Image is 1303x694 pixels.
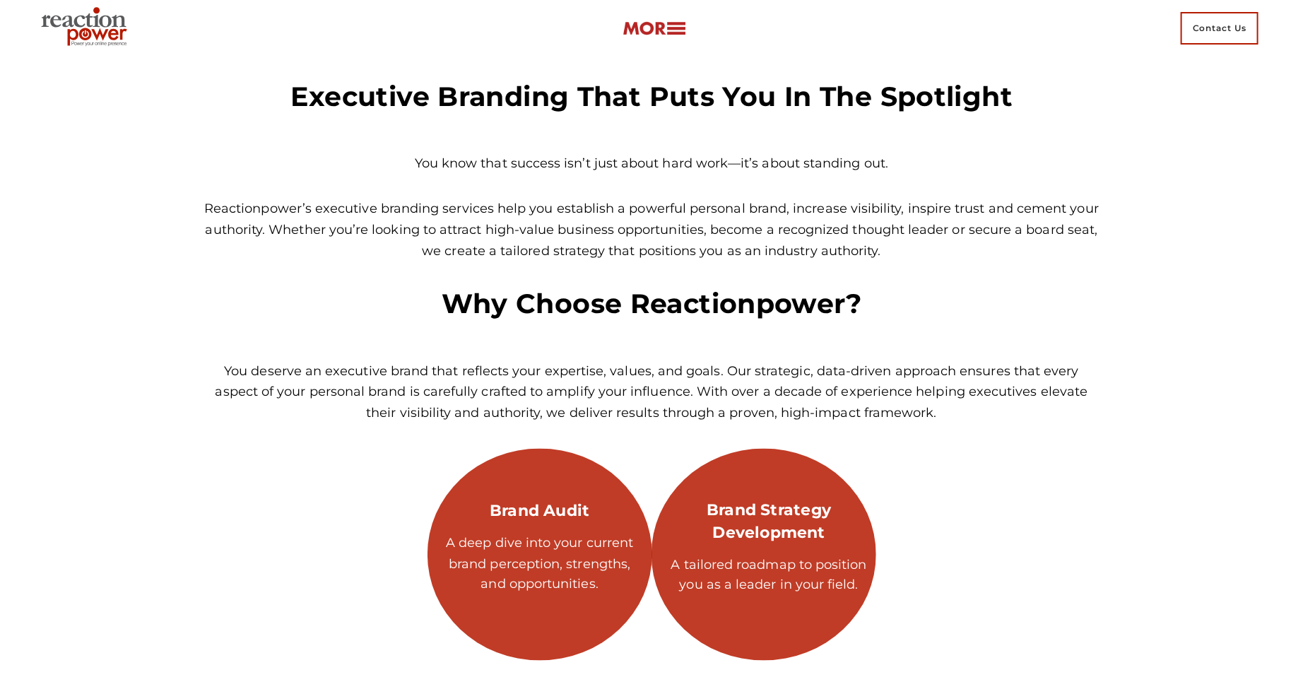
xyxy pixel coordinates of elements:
[54,83,126,93] div: Domain Overview
[23,37,34,48] img: website_grey.svg
[38,82,49,93] img: tab_domain_overview_orange.svg
[1181,12,1258,45] span: Contact Us
[203,153,1100,175] p: You know that success isn’t just about hard work—it’s about standing out.
[438,500,642,522] h5: Brand Audit
[438,533,642,596] p: A deep dive into your current brand perception, strengths, and opportunities.
[623,20,686,37] img: more-btn.png
[35,3,138,54] img: Executive Branding | Personal Branding Agency
[662,499,876,544] h5: Brand Strategy Development
[203,79,1100,114] h3: Executive Branding That Puts You in the Spotlight
[203,361,1100,424] p: You deserve an executive brand that reflects your expertise, values, and goals. Our strategic, da...
[156,83,238,93] div: Keywords by Traffic
[23,23,34,34] img: logo_orange.svg
[203,286,1100,322] h3: Why Choose Reactionpower?
[203,199,1100,261] p: Reactionpower’s executive branding services help you establish a powerful personal brand, increas...
[37,37,155,48] div: Domain: [DOMAIN_NAME]
[40,23,69,34] div: v 4.0.25
[141,82,152,93] img: tab_keywords_by_traffic_grey.svg
[662,554,876,596] p: A tailored roadmap to position you as a leader in your field.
